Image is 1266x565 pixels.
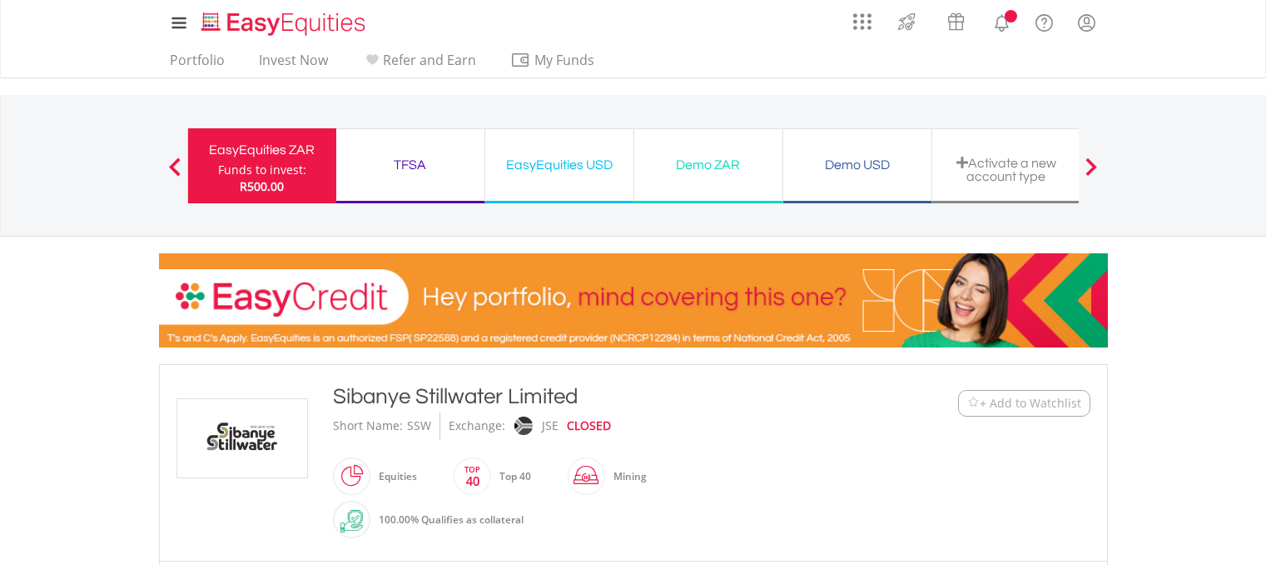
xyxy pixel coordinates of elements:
div: Activate a new account type [942,156,1070,183]
div: Exchange: [449,412,505,440]
div: SSW [407,412,431,440]
a: Vouchers [931,4,981,35]
a: My Profile [1065,4,1108,41]
a: Refer and Earn [355,52,483,77]
img: thrive-v2.svg [893,8,921,35]
img: EQU.ZA.SSW.png [180,399,305,477]
span: Refer and Earn [383,51,476,69]
a: Invest Now [252,52,335,77]
div: EasyEquities USD [495,153,623,177]
a: Notifications [981,4,1023,37]
div: Mining [605,457,647,497]
img: EasyCredit Promotion Banner [159,253,1108,347]
div: Demo USD [793,153,921,177]
img: vouchers-v2.svg [942,8,970,35]
div: Funds to invest: [218,162,306,178]
a: Home page [195,4,372,37]
div: EasyEquities ZAR [198,138,326,162]
span: + Add to Watchlist [980,395,1081,412]
div: Short Name: [333,412,403,440]
span: R500.00 [240,178,284,194]
img: jse.png [514,417,532,435]
a: AppsGrid [842,4,882,31]
div: Top 40 [491,457,531,497]
span: My Funds [510,49,619,71]
a: Portfolio [163,52,231,77]
img: grid-menu-icon.svg [853,12,871,31]
div: JSE [542,412,559,440]
a: FAQ's and Support [1023,4,1065,37]
div: TFSA [346,153,474,177]
button: Watchlist + Add to Watchlist [958,390,1090,417]
span: 100.00% Qualifies as collateral [379,512,524,527]
img: collateral-qualifying-green.svg [340,510,363,532]
div: Equities [370,457,417,497]
img: EasyEquities_Logo.png [198,10,372,37]
div: CLOSED [567,412,611,440]
div: Demo ZAR [644,153,772,177]
div: Sibanye Stillwater Limited [333,382,856,412]
img: Watchlist [967,397,980,409]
